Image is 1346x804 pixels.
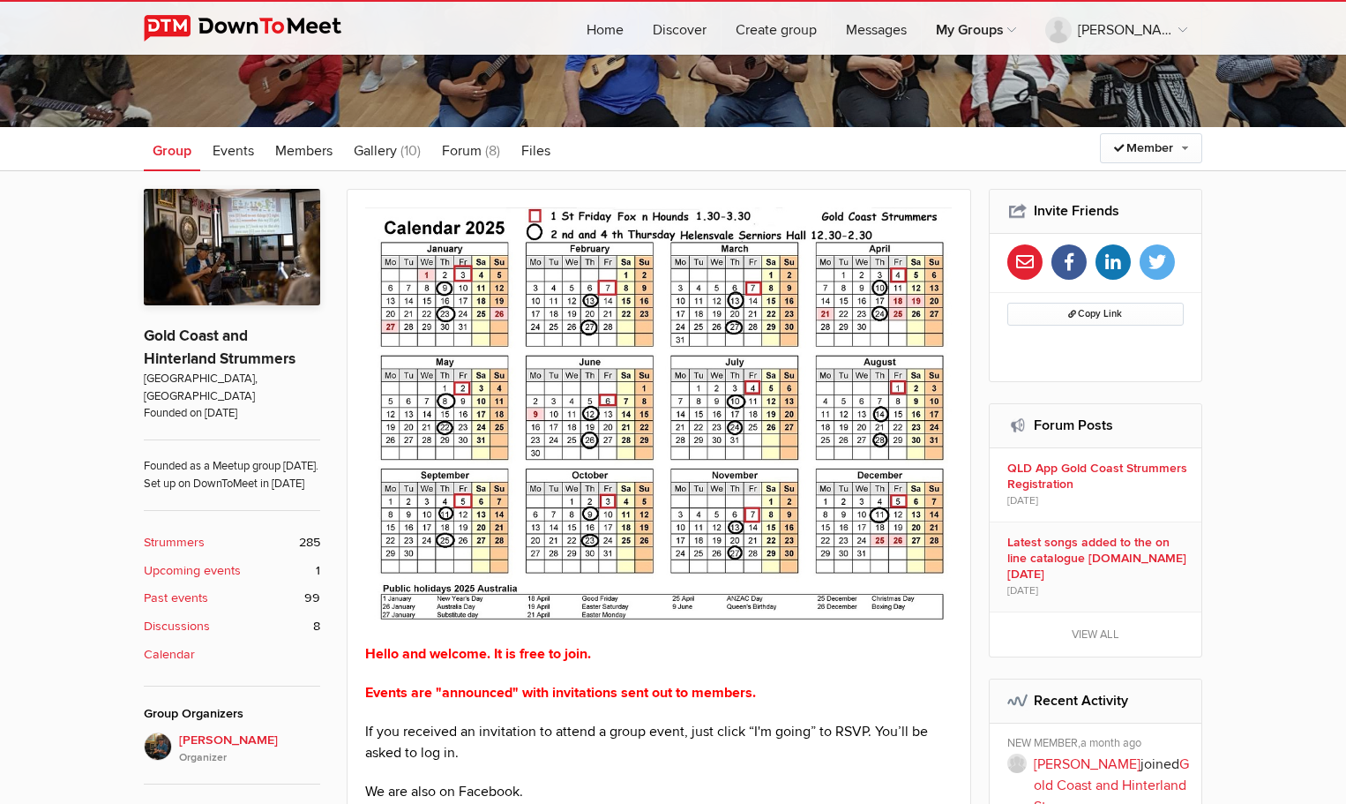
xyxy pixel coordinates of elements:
a: Forum Posts [1034,417,1113,434]
span: Founded as a Meetup group [DATE]. Set up on DownToMeet in [DATE] [144,440,320,492]
a: Home [572,2,638,55]
p: If you received an invitation to attend a group event, just click “I'm going” to RSVP. You’ll be ... [365,721,953,763]
h2: Invite Friends [1007,190,1185,232]
a: Files [512,127,559,171]
a: [PERSON_NAME] [1034,755,1140,773]
b: Latest songs added to the on line catalogue [DOMAIN_NAME] [DATE] [1007,535,1190,582]
button: Copy Link [1007,303,1185,326]
b: Strummers [144,533,205,552]
span: a month ago [1081,736,1141,750]
img: DownToMeet [144,15,369,41]
a: Group [144,127,200,171]
span: 99 [304,589,320,608]
a: View all [990,612,1202,657]
span: Founded on [DATE] [144,405,320,422]
strong: Events are "announced" with invitations sent out to members. [365,684,756,702]
a: Gallery (10) [345,127,430,171]
div: Group Organizers [144,704,320,724]
span: (8) [485,142,500,160]
a: Past events 99 [144,589,320,608]
a: Messages [832,2,921,55]
span: 8 [313,617,320,636]
strong: Hello and welcome. It is free to join. [365,645,591,663]
span: Gallery [354,142,397,160]
span: [DATE] [1007,583,1038,599]
a: My Groups [922,2,1030,55]
span: Members [275,142,333,160]
a: Calendar [144,645,320,665]
span: Events [213,142,254,160]
b: QLD App Gold Coast Strummers Registration [1007,461,1190,492]
span: [DATE] [1007,493,1038,509]
i: Organizer [179,750,320,766]
a: [PERSON_NAME] [1031,2,1201,55]
span: Copy Link [1068,308,1122,319]
a: Latest songs added to the on line catalogue [DOMAIN_NAME] [DATE] [DATE] [990,522,1202,612]
a: Members [266,127,341,171]
p: We are also on Facebook. [365,781,953,802]
span: [GEOGRAPHIC_DATA], [GEOGRAPHIC_DATA] [144,371,320,405]
b: Discussions [144,617,210,636]
a: Discover [639,2,721,55]
a: [PERSON_NAME]Organizer [144,733,320,766]
a: Create group [722,2,831,55]
a: Strummers 285 [144,533,320,552]
span: (10) [400,142,421,160]
a: Upcoming events 1 [144,561,320,581]
img: Henk Brent [144,733,172,761]
span: 285 [299,533,320,552]
a: Member [1100,133,1202,163]
a: Events [204,127,263,171]
img: Gold Coast and Hinterland Strummers [144,189,320,306]
span: Files [521,142,550,160]
b: Past events [144,589,208,608]
b: Calendar [144,645,195,665]
span: Forum [442,142,482,160]
a: QLD App Gold Coast Strummers Registration [DATE] [990,448,1202,522]
h2: Recent Activity [1007,680,1185,722]
span: 1 [316,561,320,581]
span: [PERSON_NAME] [179,731,320,766]
a: Discussions 8 [144,617,320,636]
b: Upcoming events [144,561,241,581]
span: Group [153,142,191,160]
div: NEW MEMBER, [1007,736,1190,754]
a: Forum (8) [433,127,509,171]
